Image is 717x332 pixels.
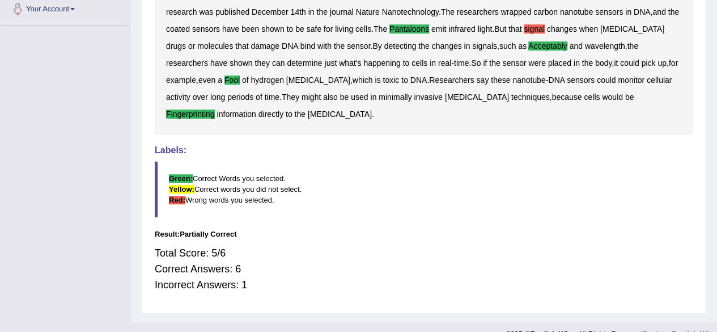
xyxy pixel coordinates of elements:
[210,58,227,68] b: have
[193,93,208,102] b: over
[582,58,593,68] b: the
[500,7,531,16] b: wrapped
[483,58,487,68] b: if
[287,58,322,68] b: determine
[166,24,190,33] b: coated
[410,75,427,85] b: DNA
[418,41,429,51] b: the
[454,58,469,68] b: time
[210,93,225,102] b: long
[252,7,289,16] b: December
[579,24,598,33] b: when
[634,7,651,16] b: DNA
[614,58,618,68] b: it
[235,41,248,51] b: that
[499,41,516,51] b: such
[155,161,693,217] blockquote: Correct Words you selected. Correct words you did not select. Wrong words you selected.
[597,75,616,85] b: could
[669,58,678,68] b: for
[625,7,631,16] b: in
[448,24,475,33] b: infrared
[569,41,582,51] b: and
[375,75,380,85] b: is
[356,7,380,16] b: Nature
[286,110,292,119] b: to
[324,58,337,68] b: just
[155,239,693,299] div: Total Score: 5/6 Correct Answers: 6 Incorrect Answers: 1
[215,7,249,16] b: published
[353,75,373,85] b: which
[199,7,213,16] b: was
[389,24,429,33] b: pantaloons
[431,24,446,33] b: emit
[340,93,349,102] b: be
[657,58,667,68] b: up
[258,110,283,119] b: directly
[382,7,439,16] b: Nanotechnology
[282,41,298,51] b: DNA
[347,41,370,51] b: sensor
[547,24,577,33] b: changes
[261,24,284,33] b: shown
[242,75,249,85] b: of
[286,75,350,85] b: [MEDICAL_DATA]
[618,75,644,85] b: monitor
[508,24,521,33] b: that
[272,58,285,68] b: can
[528,58,545,68] b: were
[384,41,417,51] b: detecting
[355,24,371,33] b: cells
[287,24,294,33] b: to
[551,93,582,102] b: because
[290,7,306,16] b: 14th
[256,93,262,102] b: of
[251,75,283,85] b: hydrogen
[166,58,208,68] b: researchers
[595,58,612,68] b: body
[166,41,186,51] b: drugs
[363,58,400,68] b: happening
[317,41,332,51] b: with
[254,58,269,68] b: they
[227,93,253,102] b: periods
[478,24,493,33] b: light
[560,7,593,16] b: nanotube
[471,58,481,68] b: So
[198,75,215,85] b: even
[302,93,321,102] b: might
[567,75,595,85] b: sensors
[411,58,427,68] b: cells
[224,75,240,85] b: fool
[166,75,196,85] b: example
[323,93,338,102] b: also
[308,110,372,119] b: [MEDICAL_DATA]
[625,93,634,102] b: be
[330,7,354,16] b: journal
[166,93,190,102] b: activity
[155,229,693,239] div: Result:
[652,7,665,16] b: and
[265,93,279,102] b: time
[548,58,571,68] b: placed
[641,58,655,68] b: pick
[627,41,638,51] b: the
[230,58,252,68] b: shown
[217,110,256,119] b: information
[489,58,500,68] b: the
[457,7,499,16] b: researchers
[403,58,410,68] b: to
[491,75,510,85] b: these
[374,24,387,33] b: The
[192,24,220,33] b: sensors
[282,93,299,102] b: They
[307,24,321,33] b: safe
[494,24,506,33] b: But
[511,93,550,102] b: techniques
[533,7,558,16] b: carbon
[445,93,509,102] b: [MEDICAL_DATA]
[155,145,693,156] h4: Labels:
[574,58,580,68] b: in
[222,24,239,33] b: have
[472,41,497,51] b: signals
[169,185,194,194] b: Yellow:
